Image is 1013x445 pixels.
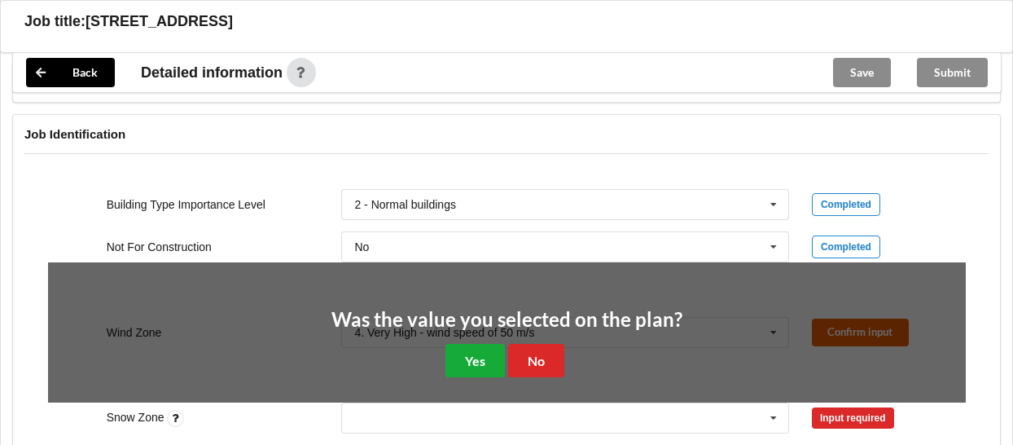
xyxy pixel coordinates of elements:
div: Input required [812,408,894,429]
div: Completed [812,236,880,258]
div: 2 - Normal buildings [354,199,456,210]
button: Back [26,58,115,87]
h2: Was the value you selected on the plan? [331,307,682,333]
span: Detailed information [141,65,283,80]
label: Snow Zone [107,411,168,424]
div: Completed [812,193,880,216]
h3: [STREET_ADDRESS] [86,12,233,31]
h4: Job Identification [24,126,989,142]
div: No [354,241,369,253]
button: Yes [445,344,505,377]
label: Not For Construction [107,240,212,253]
button: No [508,344,564,377]
h3: Job title: [24,12,86,31]
label: Building Type Importance Level [107,198,265,211]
